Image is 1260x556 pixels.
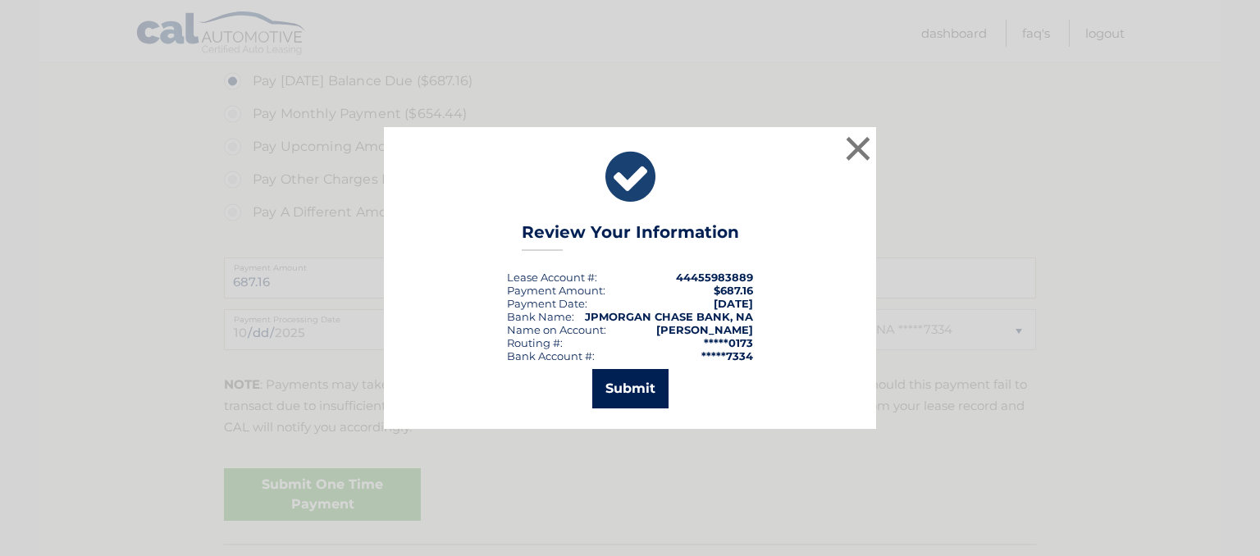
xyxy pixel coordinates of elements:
span: $687.16 [714,284,753,297]
button: × [842,132,874,165]
div: Name on Account: [507,323,606,336]
div: Lease Account #: [507,271,597,284]
div: Routing #: [507,336,563,349]
span: [DATE] [714,297,753,310]
div: : [507,297,587,310]
button: Submit [592,369,669,408]
h3: Review Your Information [522,222,739,251]
strong: 44455983889 [676,271,753,284]
strong: JPMORGAN CHASE BANK, NA [585,310,753,323]
div: Payment Amount: [507,284,605,297]
span: Payment Date [507,297,585,310]
div: Bank Name: [507,310,574,323]
strong: [PERSON_NAME] [656,323,753,336]
div: Bank Account #: [507,349,595,362]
